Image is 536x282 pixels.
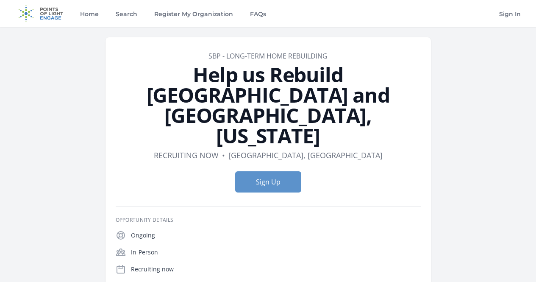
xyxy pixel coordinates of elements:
p: Recruiting now [131,265,421,274]
a: SBP - Long-Term Home Rebuilding [208,51,328,61]
p: Ongoing [131,231,421,240]
button: Sign Up [235,171,301,193]
h1: Help us Rebuild [GEOGRAPHIC_DATA] and [GEOGRAPHIC_DATA], [US_STATE] [116,64,421,146]
h3: Opportunity Details [116,217,421,223]
dd: Recruiting now [154,149,219,161]
div: • [222,149,225,161]
dd: [GEOGRAPHIC_DATA], [GEOGRAPHIC_DATA] [228,149,383,161]
p: In-Person [131,248,421,257]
